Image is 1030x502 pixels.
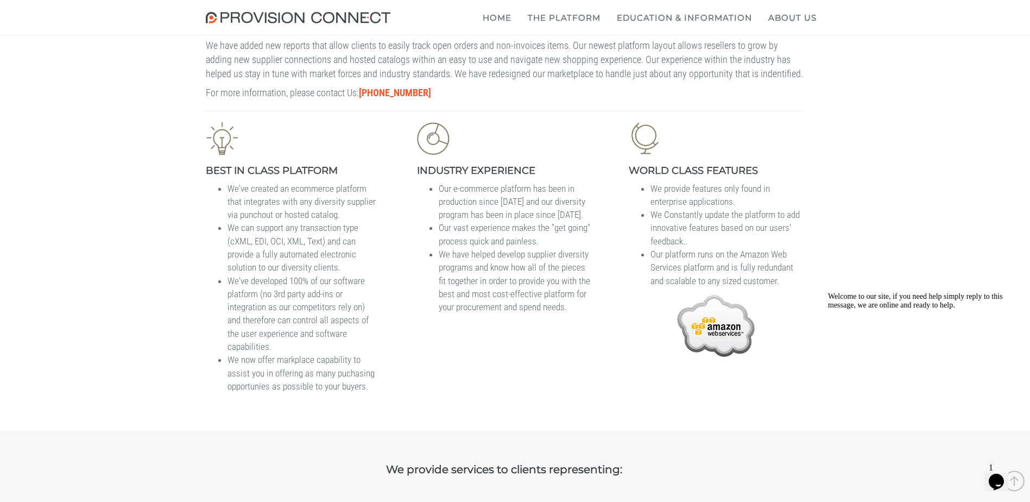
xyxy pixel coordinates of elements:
img: AWS Logo [675,293,757,358]
iframe: chat widget [984,459,1019,491]
img: Provision Connect [206,12,396,23]
a: [PHONE_NUMBER] [359,87,431,98]
iframe: chat widget [824,288,1019,453]
li: We provide features only found in enterprise applications. [650,182,802,209]
div: Welcome to our site, if you need help simply reply to this message, we are online and ready to help. [4,4,200,22]
li: Our vast experience makes the "get going" process quick and painless. [439,221,591,248]
li: We Constantly update the platform to add innovative features based on our users' feedback.. [650,208,802,248]
h4: World Class Features [629,155,802,177]
li: We've created an ecommerce platform that integrates with any diversity supplier via punchout or h... [228,182,380,222]
li: We now offer markplace capability to assist you in offering as many puchasing opportunies as poss... [228,353,380,393]
span: Welcome to our site, if you need help simply reply to this message, we are online and ready to help. [4,4,179,21]
li: Our e-commerce platform has been in production since [DATE] and our diversity program has been in... [439,182,591,222]
h4: Best in Class Platform [206,155,380,177]
li: We've developed 100% of our software platform (no 3rd party add-ins or integration as our competi... [228,274,380,354]
p: For more information, please contact Us: [206,86,803,100]
li: We can support any transaction type (cXML, EDI, OCI, XML, Text) and can provide a fully automated... [228,221,380,274]
li: We have helped develop supplier diversity programs and know how all of the pieces fit together in... [439,248,591,313]
h4: Industry Experience [417,155,591,177]
strong: We provide services to clients representing: [386,463,622,476]
p: We have added new reports that allow clients to easily track open orders and non-invoices items. ... [206,39,803,80]
li: Our platform runs on the Amazon Web Services platform and is fully redundant and scalable to any ... [650,248,802,287]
